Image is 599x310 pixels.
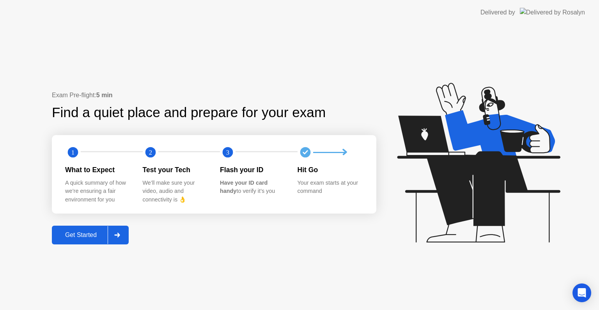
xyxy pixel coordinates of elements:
div: to verify it’s you [220,179,285,196]
div: A quick summary of how we’re ensuring a fair environment for you [65,179,130,204]
div: Flash your ID [220,165,285,175]
b: Have your ID card handy [220,180,268,194]
div: Your exam starts at your command [298,179,363,196]
img: Delivered by Rosalyn [520,8,585,17]
div: We’ll make sure your video, audio and connectivity is 👌 [143,179,208,204]
text: 3 [226,149,229,156]
div: Open Intercom Messenger [572,283,591,302]
text: 1 [71,149,74,156]
div: Exam Pre-flight: [52,91,376,100]
div: What to Expect [65,165,130,175]
div: Test your Tech [143,165,208,175]
button: Get Started [52,226,129,244]
div: Find a quiet place and prepare for your exam [52,102,327,123]
b: 5 min [96,92,113,98]
div: Get Started [54,232,108,239]
div: Delivered by [480,8,515,17]
div: Hit Go [298,165,363,175]
text: 2 [149,149,152,156]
